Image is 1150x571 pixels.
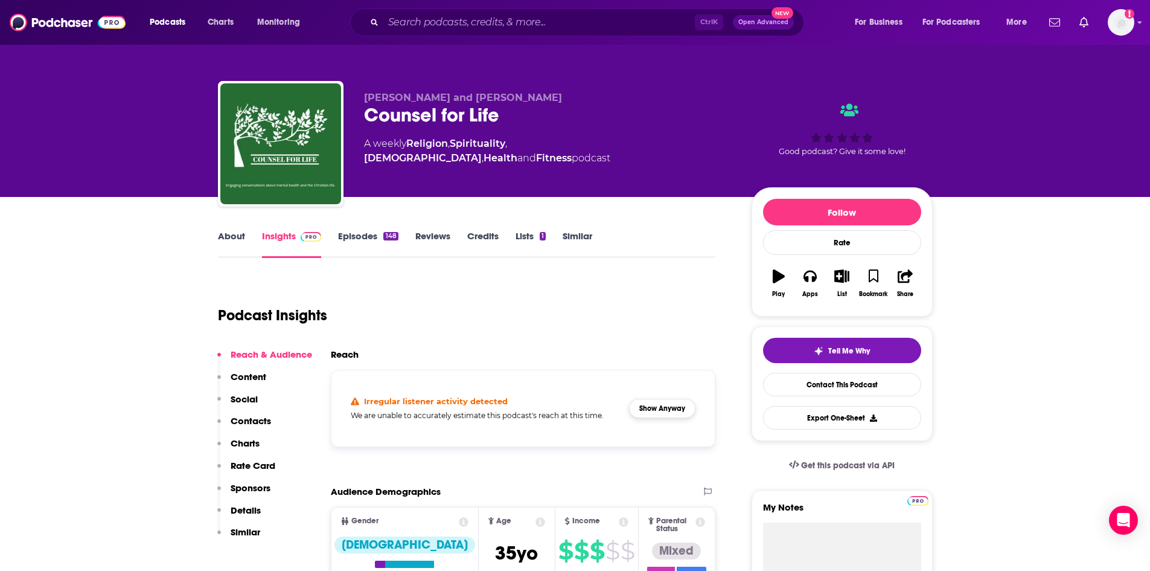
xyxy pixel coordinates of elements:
[752,92,933,167] div: Good podcast? Give it some love!
[495,541,538,565] span: 35 yo
[772,291,785,298] div: Play
[826,262,857,305] button: List
[231,482,270,494] p: Sponsors
[364,137,732,166] div: A weekly podcast
[572,517,600,525] span: Income
[858,262,889,305] button: Bookmark
[150,14,185,31] span: Podcasts
[383,13,695,32] input: Search podcasts, credits, & more...
[484,152,517,164] a: Health
[217,393,258,416] button: Social
[536,152,572,164] a: Fitness
[907,494,928,506] a: Pro website
[231,393,258,405] p: Social
[200,13,241,32] a: Charts
[220,83,341,204] img: Counsel for Life
[217,482,270,505] button: Sponsors
[231,505,261,516] p: Details
[249,13,316,32] button: open menu
[846,13,918,32] button: open menu
[738,19,788,25] span: Open Advanced
[558,541,573,561] span: $
[516,230,546,258] a: Lists1
[1006,14,1027,31] span: More
[10,11,126,34] img: Podchaser - Follow, Share and Rate Podcasts
[779,147,906,156] span: Good podcast? Give it some love!
[763,262,794,305] button: Play
[517,152,536,164] span: and
[590,541,604,561] span: $
[1108,9,1134,36] img: User Profile
[482,152,484,164] span: ,
[351,411,620,420] h5: We are unable to accurately estimate this podcast's reach at this time.
[331,349,359,360] h2: Reach
[656,517,694,533] span: Parental Status
[915,13,998,32] button: open menu
[695,15,723,30] span: Ctrl K
[828,346,870,356] span: Tell Me Why
[141,13,201,32] button: open menu
[450,138,505,149] a: Spirituality
[231,460,275,471] p: Rate Card
[1108,9,1134,36] button: Show profile menu
[334,537,475,568] a: [DEMOGRAPHIC_DATA]
[814,346,823,356] img: tell me why sparkle
[231,437,260,449] p: Charts
[771,7,793,19] span: New
[495,548,538,563] a: 35yo
[621,541,634,561] span: $
[218,230,245,258] a: About
[779,451,905,480] a: Get this podcast via API
[231,415,271,427] p: Contacts
[1075,12,1093,33] a: Show notifications dropdown
[406,138,448,149] a: Religion
[1109,506,1138,535] div: Open Intercom Messenger
[802,291,818,298] div: Apps
[540,232,546,240] div: 1
[231,371,266,382] p: Content
[1108,9,1134,36] span: Logged in as BenLaurro
[331,486,441,497] h2: Audience Demographics
[763,373,921,396] a: Contact This Podcast
[855,14,902,31] span: For Business
[338,230,398,258] a: Episodes148
[364,396,508,406] h4: Irregular listener activity detected
[231,349,312,360] p: Reach & Audience
[1044,12,1065,33] a: Show notifications dropdown
[448,138,450,149] span: ,
[496,517,511,525] span: Age
[217,371,266,393] button: Content
[897,291,913,298] div: Share
[859,291,887,298] div: Bookmark
[231,526,260,538] p: Similar
[763,230,921,255] div: Rate
[837,291,847,298] div: List
[1125,9,1134,19] svg: Add a profile image
[362,8,816,36] div: Search podcasts, credits, & more...
[998,13,1042,32] button: open menu
[652,543,701,560] div: Mixed
[629,399,695,418] button: Show Anyway
[763,502,921,523] label: My Notes
[217,437,260,460] button: Charts
[763,338,921,363] button: tell me why sparkleTell Me Why
[907,496,928,506] img: Podchaser Pro
[467,230,499,258] a: Credits
[217,460,275,482] button: Rate Card
[217,505,261,527] button: Details
[415,230,450,258] a: Reviews
[351,517,379,525] span: Gender
[794,262,826,305] button: Apps
[301,232,322,242] img: Podchaser Pro
[257,14,300,31] span: Monitoring
[217,526,260,549] button: Similar
[217,349,312,371] button: Reach & Audience
[574,541,589,561] span: $
[563,230,592,258] a: Similar
[889,262,921,305] button: Share
[733,15,794,30] button: Open AdvancedNew
[218,306,327,324] h1: Podcast Insights
[334,537,475,553] div: [DEMOGRAPHIC_DATA]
